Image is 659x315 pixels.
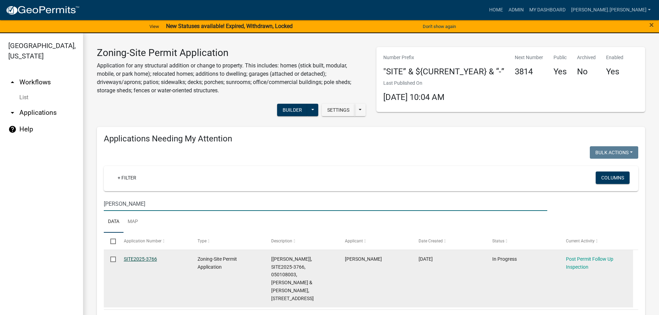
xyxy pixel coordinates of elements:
[191,233,264,249] datatable-header-cell: Type
[338,233,412,249] datatable-header-cell: Applicant
[345,239,363,243] span: Applicant
[166,23,293,29] strong: New Statuses available! Expired, Withdrawn, Locked
[124,239,162,243] span: Application Number
[383,67,504,77] h4: "SITE” & ${CURRENT_YEAR} & “-”
[198,256,237,270] span: Zoning-Site Permit Application
[104,233,117,249] datatable-header-cell: Select
[271,239,292,243] span: Description
[553,67,567,77] h4: Yes
[97,47,366,59] h3: Zoning-Site Permit Application
[265,233,338,249] datatable-header-cell: Description
[420,21,459,32] button: Don't show again
[606,54,623,61] p: Enabled
[412,233,486,249] datatable-header-cell: Date Created
[112,172,142,184] a: + Filter
[97,62,366,95] p: Application for any structural addition or change to property. This includes: homes (stick built,...
[527,3,568,17] a: My Dashboard
[8,125,17,133] i: help
[104,134,638,144] h4: Applications Needing My Attention
[8,78,17,86] i: arrow_drop_up
[506,3,527,17] a: Admin
[345,256,382,262] span: Daniel Pachel
[566,239,595,243] span: Current Activity
[147,21,162,32] a: View
[577,67,596,77] h4: No
[8,109,17,117] i: arrow_drop_down
[566,256,613,270] a: Post Permit Follow Up Inspection
[419,239,443,243] span: Date Created
[419,256,433,262] span: 07/28/2025
[383,54,504,61] p: Number Prefix
[515,54,543,61] p: Next Number
[649,20,654,30] span: ×
[117,233,191,249] datatable-header-cell: Application Number
[383,92,445,102] span: [DATE] 10:04 AM
[492,256,517,262] span: In Progress
[559,233,633,249] datatable-header-cell: Current Activity
[271,256,314,301] span: [Tyler Lindsay], SITE2025-3766, 050108003, DANIEL R & KATHY PACHEL, 50753 SMOKEY HILLS RD
[515,67,543,77] h4: 3814
[123,211,142,233] a: Map
[277,104,308,116] button: Builder
[486,3,506,17] a: Home
[606,67,623,77] h4: Yes
[104,211,123,233] a: Data
[198,239,207,243] span: Type
[553,54,567,61] p: Public
[492,239,504,243] span: Status
[577,54,596,61] p: Archived
[322,104,355,116] button: Settings
[649,21,654,29] button: Close
[124,256,157,262] a: SITE2025-3766
[568,3,653,17] a: [PERSON_NAME].[PERSON_NAME]
[104,197,547,211] input: Search for applications
[590,146,638,159] button: Bulk Actions
[596,172,630,184] button: Columns
[383,80,445,87] p: Last Published On
[486,233,559,249] datatable-header-cell: Status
